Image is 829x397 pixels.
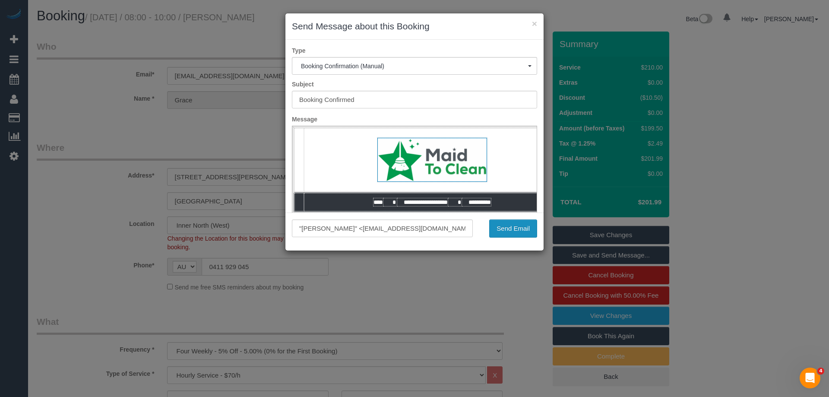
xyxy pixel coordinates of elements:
[285,80,544,89] label: Subject
[292,126,537,261] iframe: Rich Text Editor, editor1
[301,63,528,70] span: Booking Confirmation (Manual)
[800,368,820,388] iframe: Intercom live chat
[292,57,537,75] button: Booking Confirmation (Manual)
[532,19,537,28] button: ×
[292,91,537,108] input: Subject
[292,20,537,33] h3: Send Message about this Booking
[489,219,537,238] button: Send Email
[817,368,824,375] span: 4
[285,115,544,124] label: Message
[285,46,544,55] label: Type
